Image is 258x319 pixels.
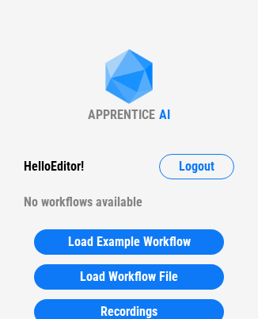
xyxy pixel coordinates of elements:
span: Recordings [101,306,157,318]
div: APPRENTICE [88,107,155,122]
div: AI [159,107,170,122]
button: Logout [159,154,234,179]
div: Hello Editor ! [24,154,84,179]
span: Load Example Workflow [68,236,191,248]
span: Load Workflow File [80,271,178,283]
div: No workflows available [24,190,234,215]
span: Logout [179,160,214,173]
button: Load Workflow File [34,264,224,290]
img: Apprentice AI [97,49,161,107]
button: Load Example Workflow [34,229,224,255]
